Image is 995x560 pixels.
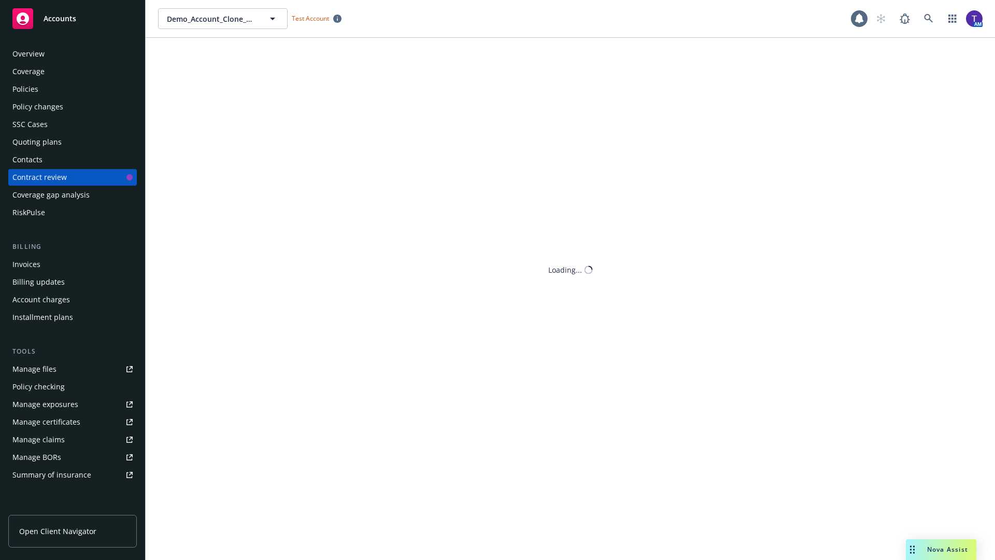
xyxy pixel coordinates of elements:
div: Manage certificates [12,414,80,430]
div: Policy checking [12,379,65,395]
span: Demo_Account_Clone_QA_CR_Tests_Prospect [167,13,257,24]
a: Overview [8,46,137,62]
div: Manage BORs [12,449,61,466]
div: Billing updates [12,274,65,290]
button: Nova Assist [906,539,976,560]
a: Contract review [8,169,137,186]
div: Contract review [12,169,67,186]
button: Demo_Account_Clone_QA_CR_Tests_Prospect [158,8,288,29]
a: Manage files [8,361,137,377]
a: Manage exposures [8,396,137,413]
div: Manage files [12,361,56,377]
span: Open Client Navigator [19,526,96,537]
div: Summary of insurance [12,467,91,483]
div: Manage exposures [12,396,78,413]
a: Manage claims [8,431,137,448]
a: Manage BORs [8,449,137,466]
a: Summary of insurance [8,467,137,483]
a: Switch app [942,8,963,29]
a: Accounts [8,4,137,33]
a: Invoices [8,256,137,273]
div: SSC Cases [12,116,48,133]
a: SSC Cases [8,116,137,133]
div: RiskPulse [12,204,45,221]
a: Coverage [8,63,137,80]
span: Test Account [292,14,329,23]
img: photo [966,10,983,27]
div: Coverage [12,63,45,80]
div: Tools [8,346,137,357]
a: Policies [8,81,137,97]
div: Policies [12,81,38,97]
div: Policy changes [12,99,63,115]
a: Policy changes [8,99,137,115]
div: Installment plans [12,309,73,326]
a: RiskPulse [8,204,137,221]
a: Manage certificates [8,414,137,430]
div: Loading... [548,264,582,275]
div: Manage claims [12,431,65,448]
a: Report a Bug [894,8,915,29]
a: Billing updates [8,274,137,290]
a: Installment plans [8,309,137,326]
span: Accounts [44,15,76,23]
div: Overview [12,46,45,62]
a: Coverage gap analysis [8,187,137,203]
div: Quoting plans [12,134,62,150]
span: Test Account [288,13,346,24]
div: Billing [8,242,137,252]
a: Contacts [8,151,137,168]
div: Coverage gap analysis [12,187,90,203]
div: Account charges [12,291,70,308]
a: Search [918,8,939,29]
div: Contacts [12,151,42,168]
span: Nova Assist [927,545,968,554]
div: Invoices [12,256,40,273]
a: Quoting plans [8,134,137,150]
a: Policy checking [8,379,137,395]
div: Analytics hub [8,504,137,514]
div: Drag to move [906,539,919,560]
a: Account charges [8,291,137,308]
a: Start snowing [871,8,891,29]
